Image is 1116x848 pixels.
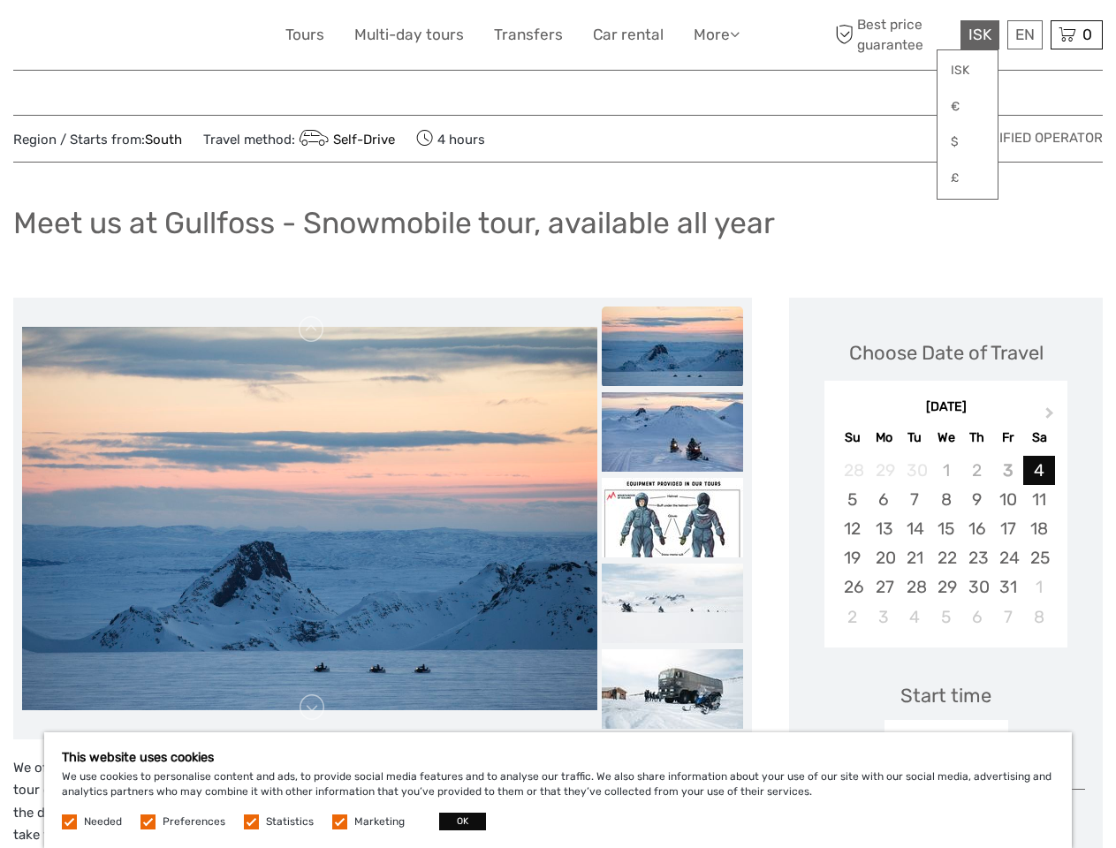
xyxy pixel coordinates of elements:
[837,426,868,450] div: Su
[869,485,900,514] div: Choose Monday, October 6th, 2025
[602,307,743,386] img: 159892f02703465eb6f1aca5f83bbc69_slider_thumbnail.jpg
[900,682,991,709] div: Start time
[285,22,324,48] a: Tours
[930,602,961,632] div: Choose Wednesday, November 5th, 2025
[295,132,395,148] a: Self-Drive
[1037,403,1066,431] button: Next Month
[938,55,998,87] a: ISK
[930,485,961,514] div: Choose Wednesday, October 8th, 2025
[602,478,743,557] img: 0b2dc18640e749cc9db9f0ec22847144_slider_thumbnail.jpeg
[837,456,868,485] div: Not available Sunday, September 28th, 2025
[593,22,664,48] a: Car rental
[831,15,956,54] span: Best price guarantee
[837,514,868,543] div: Choose Sunday, October 12th, 2025
[1080,26,1095,43] span: 0
[961,426,992,450] div: Th
[203,27,224,49] button: Open LiveChat chat widget
[900,485,930,514] div: Choose Tuesday, October 7th, 2025
[900,602,930,632] div: Choose Tuesday, November 4th, 2025
[900,572,930,602] div: Choose Tuesday, October 28th, 2025
[1023,572,1054,602] div: Choose Saturday, November 1st, 2025
[992,456,1023,485] div: Not available Friday, October 3rd, 2025
[1023,426,1054,450] div: Sa
[930,426,961,450] div: We
[869,543,900,572] div: Choose Monday, October 20th, 2025
[837,602,868,632] div: Choose Sunday, November 2nd, 2025
[974,129,1103,148] span: Verified Operator
[830,456,1061,632] div: month 2025-10
[930,543,961,572] div: Choose Wednesday, October 22nd, 2025
[44,732,1072,848] div: We use cookies to personalise content and ads, to provide social media features and to analyse ou...
[13,131,182,149] span: Region / Starts from:
[961,543,992,572] div: Choose Thursday, October 23rd, 2025
[602,649,743,729] img: 1dcea90356f24b408c2fefcc969d90cf_slider_thumbnail.jpeg
[1023,602,1054,632] div: Choose Saturday, November 8th, 2025
[869,514,900,543] div: Choose Monday, October 13th, 2025
[602,392,743,472] img: c2e20eff45dc4971b2cb68c02d4f1ced_slider_thumbnail.jpg
[961,602,992,632] div: Choose Thursday, November 6th, 2025
[900,514,930,543] div: Choose Tuesday, October 14th, 2025
[1023,456,1054,485] div: Choose Saturday, October 4th, 2025
[869,602,900,632] div: Choose Monday, November 3rd, 2025
[884,720,1008,761] div: 14:00
[992,572,1023,602] div: Choose Friday, October 31st, 2025
[992,602,1023,632] div: Choose Friday, November 7th, 2025
[163,814,225,829] label: Preferences
[62,750,1054,765] h5: This website uses cookies
[992,485,1023,514] div: Choose Friday, October 10th, 2025
[439,813,486,830] button: OK
[992,426,1023,450] div: Fr
[13,205,775,241] h1: Meet us at Gullfoss - Snowmobile tour, available all year
[1023,543,1054,572] div: Choose Saturday, October 25th, 2025
[930,456,961,485] div: Not available Wednesday, October 1st, 2025
[938,126,998,158] a: $
[961,572,992,602] div: Choose Thursday, October 30th, 2025
[266,814,314,829] label: Statistics
[961,514,992,543] div: Choose Thursday, October 16th, 2025
[837,543,868,572] div: Choose Sunday, October 19th, 2025
[354,814,405,829] label: Marketing
[900,456,930,485] div: Not available Tuesday, September 30th, 2025
[930,572,961,602] div: Choose Wednesday, October 29th, 2025
[837,572,868,602] div: Choose Sunday, October 26th, 2025
[900,543,930,572] div: Choose Tuesday, October 21st, 2025
[84,814,122,829] label: Needed
[416,126,485,151] span: 4 hours
[145,132,182,148] a: South
[869,426,900,450] div: Mo
[694,22,740,48] a: More
[1007,20,1043,49] div: EN
[938,163,998,194] a: £
[992,514,1023,543] div: Choose Friday, October 17th, 2025
[354,22,464,48] a: Multi-day tours
[1023,485,1054,514] div: Choose Saturday, October 11th, 2025
[961,456,992,485] div: Not available Thursday, October 2nd, 2025
[869,572,900,602] div: Choose Monday, October 27th, 2025
[900,426,930,450] div: Tu
[1023,514,1054,543] div: Choose Saturday, October 18th, 2025
[992,543,1023,572] div: Choose Friday, October 24th, 2025
[602,564,743,643] img: 535faf776e73400bb2ce7baf289e941b_slider_thumbnail.jpeg
[494,22,563,48] a: Transfers
[938,91,998,123] a: €
[203,126,395,151] span: Travel method:
[25,31,200,45] p: We're away right now. Please check back later!
[837,485,868,514] div: Choose Sunday, October 5th, 2025
[849,339,1044,367] div: Choose Date of Travel
[968,26,991,43] span: ISK
[22,327,597,710] img: 159892f02703465eb6f1aca5f83bbc69_main_slider.jpg
[869,456,900,485] div: Not available Monday, September 29th, 2025
[930,514,961,543] div: Choose Wednesday, October 15th, 2025
[824,398,1067,417] div: [DATE]
[961,485,992,514] div: Choose Thursday, October 9th, 2025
